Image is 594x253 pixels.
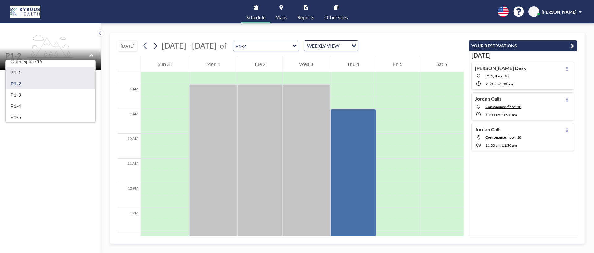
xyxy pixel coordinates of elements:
h4: Jordan Calls [475,126,501,133]
div: Wed 3 [282,56,330,72]
div: Open Space 15 [6,56,95,67]
input: Search for option [341,42,348,50]
button: [DATE] [118,41,137,51]
input: P1-2 [233,41,293,51]
div: Mon 1 [189,56,237,72]
div: 11 AM [118,159,141,183]
span: 10:30 AM [502,112,517,117]
span: 5:00 PM [500,82,513,86]
div: Tue 2 [237,56,282,72]
span: Reports [297,15,314,20]
img: organization-logo [10,6,40,18]
span: WEEKLY VIEW [306,42,341,50]
span: JD [532,9,536,15]
button: YOUR RESERVATIONS [469,40,577,51]
span: of [220,41,226,50]
div: 7 AM [118,59,141,84]
div: P1-3 [6,89,95,100]
span: 9:00 AM [485,82,498,86]
div: Fri 5 [376,56,419,72]
span: 11:30 AM [502,143,517,148]
span: [DATE] - [DATE] [162,41,217,50]
span: Consonance, floor: 18 [485,104,521,109]
div: 1 PM [118,208,141,233]
div: Search for option [304,41,358,51]
span: Floor: 18 [5,60,24,67]
div: P1-4 [6,100,95,111]
div: 10 AM [118,134,141,159]
div: P1-1 [6,67,95,78]
div: 9 AM [118,109,141,134]
div: Thu 4 [330,56,376,72]
div: P1-2 [6,78,95,89]
div: Sun 31 [141,56,189,72]
h3: [DATE] [471,51,574,59]
span: 10:00 AM [485,112,501,117]
span: Schedule [246,15,265,20]
span: - [501,143,502,148]
div: 12 PM [118,183,141,208]
span: - [498,82,500,86]
span: P1-2, floor: 18 [485,74,509,78]
h4: [PERSON_NAME] Desk [475,65,526,71]
span: Other sites [324,15,348,20]
div: 8 AM [118,84,141,109]
div: P1-5 [6,111,95,123]
span: [PERSON_NAME] [542,9,576,15]
input: P1-2 [5,51,89,60]
h4: Jordan Calls [475,96,501,102]
span: Consonance, floor: 18 [485,135,521,140]
span: - [501,112,502,117]
div: Sat 6 [420,56,464,72]
span: Maps [275,15,287,20]
span: 11:00 AM [485,143,501,148]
